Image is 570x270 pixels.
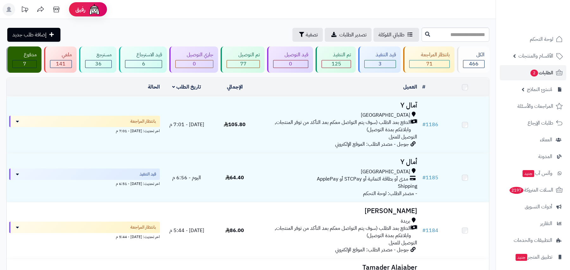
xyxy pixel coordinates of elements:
[227,51,260,58] div: تم التوصيل
[227,60,259,68] div: 77
[516,254,527,261] span: جديد
[500,65,566,80] a: الطلبات2
[314,46,357,73] a: تم التنفيذ 125
[9,233,160,240] div: اخر تحديث: [DATE] - 5:44 م
[125,51,162,58] div: قيد الاسترجاع
[364,51,396,58] div: قيد التنفيذ
[56,60,66,68] span: 141
[5,46,43,73] a: مدفوع 7
[422,227,426,234] span: #
[176,60,213,68] div: 0
[50,60,71,68] div: 141
[469,60,479,68] span: 466
[169,227,204,234] span: [DATE] - 5:44 م
[225,227,244,234] span: 86.00
[292,28,323,42] button: تصفية
[12,31,47,39] span: إضافة طلب جديد
[7,28,60,42] a: إضافة طلب جديد
[322,60,351,68] div: 125
[500,216,566,231] a: التقارير
[540,135,552,144] span: العملاء
[261,158,417,166] h3: أمال Y
[426,60,433,68] span: 71
[500,166,566,181] a: وآتس آبجديد
[398,182,417,190] span: Shipping
[273,60,308,68] div: 0
[85,51,112,58] div: مسترجع
[12,51,37,58] div: مدفوع
[78,46,118,73] a: مسترجع 36
[325,28,372,42] a: تصدير الطلبات
[50,51,72,58] div: ملغي
[148,83,160,91] a: الحالة
[500,233,566,248] a: التطبيقات والخدمات
[365,60,396,68] div: 3
[85,60,111,68] div: 36
[227,83,243,91] a: الإجمالي
[527,85,552,94] span: مُنشئ النماذج
[43,46,78,73] a: ملغي 141
[261,225,410,239] span: الدفع بعد الطلب (سوف يتم التواصل معكم بعد التأكد من توفر المنتجات, وابلاغكم بمدة التوصيل)
[456,46,491,73] a: الكل466
[261,119,410,133] span: الدفع بعد الطلب (سوف يتم التواصل معكم بعد التأكد من توفر المنتجات, وابلاغكم بمدة التوصيل)
[75,6,85,13] span: رفيق
[422,83,425,91] a: #
[13,60,36,68] div: 7
[410,60,449,68] div: 71
[422,227,438,234] a: #1184
[339,31,366,39] span: تصدير الطلبات
[540,219,552,228] span: التقارير
[403,83,417,91] a: العميل
[500,115,566,131] a: طلبات الإرجاع
[402,46,455,73] a: بانتظار المراجعة 71
[379,31,404,39] span: طلباتي المُوكلة
[422,174,438,181] a: #1185
[172,83,201,91] a: تاريخ الطلب
[500,99,566,114] a: المراجعات والأسئلة
[317,175,408,183] span: مدى أو بطاقة ائتمانية أو STCPay أو ApplePay
[240,60,247,68] span: 77
[409,51,449,58] div: بانتظار المراجعة
[517,102,553,111] span: المراجعات والأسئلة
[140,171,156,177] span: قيد التنفيذ
[193,60,196,68] span: 0
[289,60,292,68] span: 0
[130,224,156,230] span: بانتظار المراجعة
[373,28,419,42] a: طلباتي المُوكلة
[528,119,553,127] span: طلبات الإرجاع
[361,168,410,175] span: [GEOGRAPHIC_DATA]
[118,46,168,73] a: قيد الاسترجاع 6
[530,35,553,44] span: لوحة التحكم
[219,46,266,73] a: تم التوصيل 77
[500,32,566,47] a: لوحة التحكم
[261,102,417,109] h3: آمال Y
[357,46,402,73] a: قيد التنفيذ 3
[422,121,426,128] span: #
[514,236,552,245] span: التطبيقات والخدمات
[361,112,410,119] span: [GEOGRAPHIC_DATA]
[401,218,410,225] span: بريدة
[500,182,566,198] a: السلات المتروكة2197
[266,46,314,73] a: قيد التوصيل 0
[95,60,102,68] span: 36
[23,60,26,68] span: 7
[17,3,33,17] a: تحديثات المنصة
[261,207,417,215] h3: [PERSON_NAME]
[335,246,409,254] span: جوجل - مصدر الطلب: الموقع الإلكتروني
[500,199,566,214] a: أدوات التسويق
[500,149,566,164] a: المدونة
[142,60,145,68] span: 6
[335,140,409,148] span: جوجل - مصدر الطلب: الموقع الإلكتروني
[389,133,417,141] span: التوصيل للمنزل
[9,180,160,187] div: اخر تحديث: [DATE] - 6:51 م
[522,169,552,178] span: وآتس آب
[530,68,553,77] span: الطلبات
[88,3,101,16] img: ai-face.png
[530,70,538,77] span: 2
[527,18,564,31] img: logo-2.png
[9,127,160,134] div: اخر تحديث: [DATE] - 7:01 م
[175,51,213,58] div: جاري التوصيل
[130,118,156,125] span: بانتظار المراجعة
[422,121,438,128] a: #1186
[225,174,244,181] span: 64.40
